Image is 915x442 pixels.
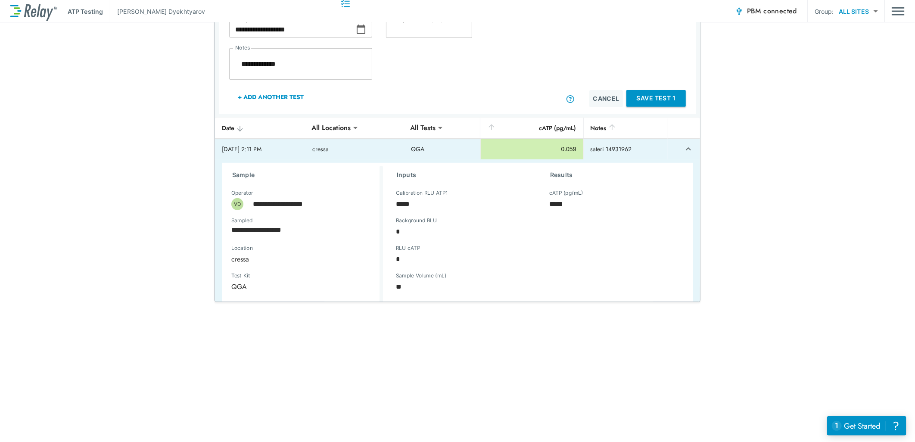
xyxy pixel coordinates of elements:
p: [PERSON_NAME] Dyekhtyarov [117,7,205,16]
span: connected [764,6,797,16]
img: Drawer Icon [892,3,905,19]
button: PBM connected [731,3,800,20]
label: Test Kit [231,273,297,279]
img: Connected Icon [735,7,744,16]
h3: Sample [232,170,380,180]
td: cressa [305,139,404,159]
button: Main menu [892,3,905,19]
input: Choose date, selected date is Sep 3, 2025 [229,21,356,38]
button: + Add Another Test [229,87,312,107]
input: Choose date, selected date is Sep 3, 2025 [225,221,365,239]
div: All Locations [305,119,357,137]
label: Notes [235,45,250,51]
button: Cancel [589,90,623,107]
label: Location [231,245,341,251]
table: sticky table [215,118,700,360]
label: RLU cATP [396,245,420,251]
div: QGA [225,278,312,296]
div: Notes [591,123,661,133]
h3: Results [550,170,683,180]
button: expand row [681,142,696,156]
div: [DATE] 2:11 PM [222,145,299,153]
span: PBM [747,5,797,17]
td: sateri 14931962 [583,139,668,159]
div: cATP (pg/mL) [487,123,576,133]
label: Background RLU [396,218,437,224]
label: Notes [231,301,246,307]
div: VD [231,198,243,210]
p: ATP Testing [68,7,103,16]
button: Save Test 1 [626,90,686,107]
th: Date [215,118,305,139]
img: LuminUltra Relay [10,2,57,21]
label: Calibration RLU ATP1 [396,190,448,196]
iframe: Resource center [827,416,906,436]
label: Sample Volume (mL) [396,273,447,279]
label: Operator [231,190,253,196]
div: cressa [225,251,371,268]
td: QGA [404,139,480,159]
h3: Inputs [397,170,529,180]
label: Sampled [231,218,253,224]
label: cATP (pg/mL) [549,190,583,196]
p: Group: [815,7,834,16]
div: All Tests [404,119,442,137]
div: 0.059 [488,145,576,153]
